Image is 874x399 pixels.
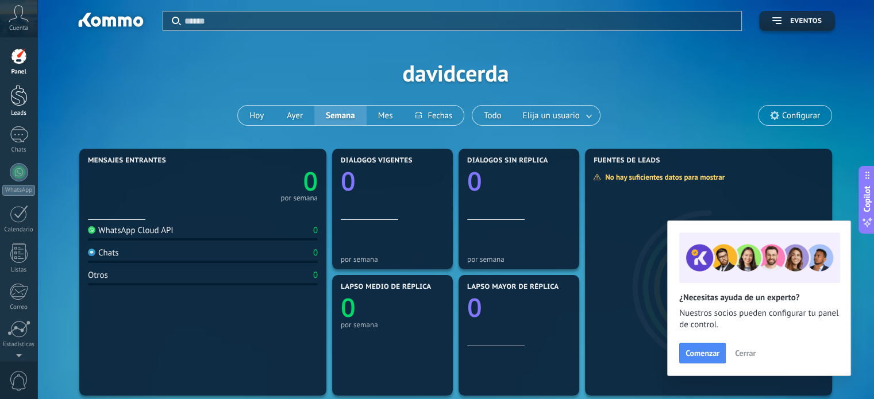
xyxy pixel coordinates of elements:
[280,195,318,201] div: por semana
[404,106,463,125] button: Fechas
[593,172,733,182] div: No hay suficientes datos para mostrar
[313,247,318,258] div: 0
[367,106,405,125] button: Mes
[88,247,119,258] div: Chats
[679,292,839,303] h2: ¿Necesitas ayuda de un experto?
[735,349,756,357] span: Cerrar
[313,225,318,236] div: 0
[730,344,761,362] button: Cerrar
[303,164,318,199] text: 0
[341,290,356,325] text: 0
[341,164,356,199] text: 0
[203,164,318,199] a: 0
[2,226,36,234] div: Calendario
[679,308,839,331] span: Nuestros socios pueden configurar tu panel de control.
[314,106,367,125] button: Semana
[341,157,413,165] span: Diálogos vigentes
[275,106,314,125] button: Ayer
[341,255,444,264] div: por semana
[467,157,548,165] span: Diálogos sin réplica
[2,341,36,348] div: Estadísticas
[88,270,108,281] div: Otros
[341,283,432,291] span: Lapso medio de réplica
[2,110,36,117] div: Leads
[467,290,482,325] text: 0
[594,157,660,165] span: Fuentes de leads
[9,25,28,32] span: Cuenta
[2,68,36,76] div: Panel
[472,106,513,125] button: Todo
[88,157,166,165] span: Mensajes entrantes
[2,304,36,311] div: Correo
[2,185,35,196] div: WhatsApp
[679,343,726,363] button: Comenzar
[861,185,873,212] span: Copilot
[88,225,174,236] div: WhatsApp Cloud API
[238,106,275,125] button: Hoy
[313,270,318,281] div: 0
[782,111,820,121] span: Configurar
[2,266,36,274] div: Listas
[521,108,582,123] span: Elija un usuario
[790,17,822,25] span: Eventos
[759,11,835,31] button: Eventos
[686,349,719,357] span: Comenzar
[2,146,36,154] div: Chats
[513,106,600,125] button: Elija un usuario
[467,164,482,199] text: 0
[467,283,559,291] span: Lapso mayor de réplica
[88,226,95,234] img: WhatsApp Cloud API
[467,255,571,264] div: por semana
[341,320,444,329] div: por semana
[88,249,95,256] img: Chats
